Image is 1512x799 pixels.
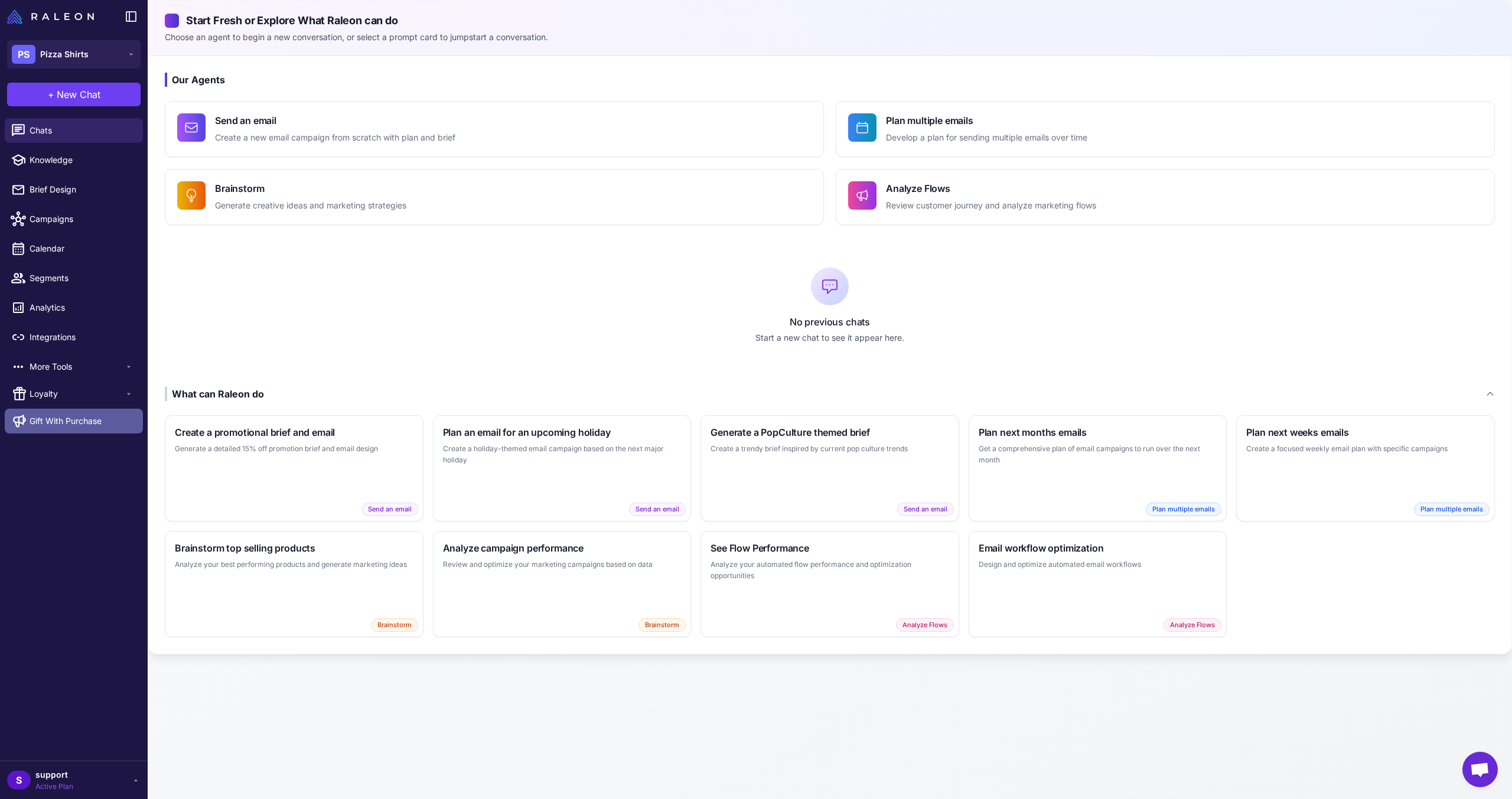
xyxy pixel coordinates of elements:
[30,360,124,373] span: More Tools
[711,559,949,582] p: Analyze your automated flow performance and optimization opportunities
[30,124,133,137] span: Chats
[7,40,141,69] button: PSPizza Shirts
[1462,752,1498,787] div: Open chat
[7,771,31,790] div: S
[896,618,954,632] span: Analyze Flows
[638,618,686,632] span: Brainstorm
[175,443,413,455] p: Generate a detailed 15% off promotion brief and email design
[30,183,133,196] span: Brief Design
[836,169,1495,225] button: Analyze FlowsReview customer journey and analyze marketing flows
[1414,503,1490,516] span: Plan multiple emails
[886,113,1087,128] h4: Plan multiple emails
[1236,415,1495,521] button: Plan next weeks emailsCreate a focused weekly email plan with specific campaignsPlan multiple emails
[629,503,686,516] span: Send an email
[1246,425,1485,439] h3: Plan next weeks emails
[165,169,824,225] button: BrainstormGenerate creative ideas and marketing strategies
[30,272,133,285] span: Segments
[361,503,418,516] span: Send an email
[7,9,94,24] img: Raleon Logo
[443,443,682,466] p: Create a holiday-themed email campaign based on the next major holiday
[48,87,54,102] span: +
[700,415,959,521] button: Generate a PopCulture themed briefCreate a trendy brief inspired by current pop culture trendsSen...
[443,425,682,439] h3: Plan an email for an upcoming holiday
[969,415,1227,521] button: Plan next months emailsGet a comprehensive plan of email campaigns to run over the next monthPlan...
[30,213,133,226] span: Campaigns
[175,541,413,555] h3: Brainstorm top selling products
[165,73,1495,87] h3: Our Agents
[165,315,1495,329] p: No previous chats
[165,12,1495,28] h2: Start Fresh or Explore What Raleon can do
[371,618,418,632] span: Brainstorm
[165,531,423,637] button: Brainstorm top selling productsAnalyze your best performing products and generate marketing ideas...
[5,207,143,231] a: Campaigns
[7,83,141,106] button: +New Chat
[5,236,143,261] a: Calendar
[433,531,692,637] button: Analyze campaign performanceReview and optimize your marketing campaigns based on dataBrainstorm
[897,503,954,516] span: Send an email
[30,242,133,255] span: Calendar
[5,325,143,350] a: Integrations
[979,425,1217,439] h3: Plan next months emails
[1246,443,1485,455] p: Create a focused weekly email plan with specific campaigns
[433,415,692,521] button: Plan an email for an upcoming holidayCreate a holiday-themed email campaign based on the next maj...
[711,541,949,555] h3: See Flow Performance
[215,181,406,195] h4: Brainstorm
[443,541,682,555] h3: Analyze campaign performance
[215,113,455,128] h4: Send an email
[5,177,143,202] a: Brief Design
[5,148,143,172] a: Knowledge
[886,199,1096,213] p: Review customer journey and analyze marketing flows
[979,559,1217,570] p: Design and optimize automated email workflows
[30,154,133,167] span: Knowledge
[5,295,143,320] a: Analytics
[711,443,949,455] p: Create a trendy brief inspired by current pop culture trends
[443,559,682,570] p: Review and optimize your marketing campaigns based on data
[165,387,264,401] div: What can Raleon do
[700,531,959,637] button: See Flow PerformanceAnalyze your automated flow performance and optimization opportunitiesAnalyze...
[5,266,143,291] a: Segments
[175,559,413,570] p: Analyze your best performing products and generate marketing ideas
[57,87,100,102] span: New Chat
[35,781,73,792] span: Active Plan
[165,101,824,157] button: Send an emailCreate a new email campaign from scratch with plan and brief
[35,768,73,781] span: support
[165,415,423,521] button: Create a promotional brief and emailGenerate a detailed 15% off promotion brief and email designS...
[175,425,413,439] h3: Create a promotional brief and email
[1146,503,1221,516] span: Plan multiple emails
[886,131,1087,145] p: Develop a plan for sending multiple emails over time
[979,541,1217,555] h3: Email workflow optimization
[969,531,1227,637] button: Email workflow optimizationDesign and optimize automated email workflowsAnalyze Flows
[165,31,1495,44] p: Choose an agent to begin a new conversation, or select a prompt card to jumpstart a conversation.
[12,45,35,64] div: PS
[886,181,1096,195] h4: Analyze Flows
[30,331,133,344] span: Integrations
[215,199,406,213] p: Generate creative ideas and marketing strategies
[165,331,1495,344] p: Start a new chat to see it appear here.
[30,415,102,428] span: Gift With Purchase
[215,131,455,145] p: Create a new email campaign from scratch with plan and brief
[7,9,99,24] a: Raleon Logo
[30,387,124,400] span: Loyalty
[979,443,1217,466] p: Get a comprehensive plan of email campaigns to run over the next month
[30,301,133,314] span: Analytics
[1164,618,1221,632] span: Analyze Flows
[5,118,143,143] a: Chats
[5,409,143,433] a: Gift With Purchase
[711,425,949,439] h3: Generate a PopCulture themed brief
[836,101,1495,157] button: Plan multiple emailsDevelop a plan for sending multiple emails over time
[40,48,89,61] span: Pizza Shirts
